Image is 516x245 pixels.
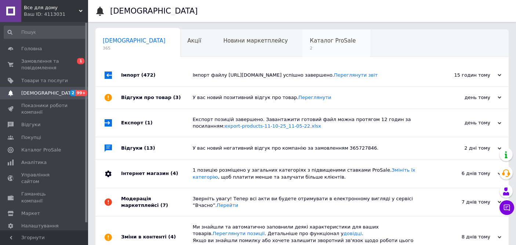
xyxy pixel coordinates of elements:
span: Акції [188,37,201,44]
a: Перейти [217,202,239,208]
span: (4) [168,234,176,239]
div: 7 днів тому [428,199,501,205]
div: день тому [428,94,501,101]
span: [DEMOGRAPHIC_DATA] [21,90,76,96]
span: 2 [70,90,76,96]
span: Гаманець компанії [21,191,68,204]
span: (7) [160,202,168,208]
span: Показники роботи компанії [21,102,68,116]
span: (472) [141,72,156,78]
span: Замовлення та повідомлення [21,58,68,71]
div: Відгуки про товар [121,87,193,109]
span: Відгуки [21,121,40,128]
div: Експорт [121,109,193,137]
span: (13) [144,145,155,151]
div: У вас новий позитивний відгук про товар. [193,94,428,101]
span: Головна [21,45,42,52]
h1: [DEMOGRAPHIC_DATA] [110,7,198,15]
a: Переглянути [298,95,331,100]
input: Пошук [4,26,87,39]
div: Експорт позицій завершено. Завантажити готовий файл можна протягом 12 годин за посиланням: [193,116,428,129]
a: export-products-11-10-25_11-05-22.xlsx [225,123,321,129]
div: Ваш ID: 4113031 [24,11,88,18]
div: 15 годин тому [428,72,501,78]
span: Покупці [21,134,41,141]
span: Управління сайтом [21,172,68,185]
span: [DEMOGRAPHIC_DATA] [103,37,166,44]
div: 6 днів тому [428,170,501,177]
div: 2 дні тому [428,145,501,151]
span: 1 [77,58,84,64]
div: 8 днів тому [428,234,501,240]
span: Налаштування [21,223,59,229]
span: Каталог ProSale [310,37,356,44]
button: Чат з покупцем [499,200,514,215]
span: Каталог ProSale [21,147,61,153]
a: довідці [344,231,362,236]
div: Імпорт файлу [URL][DOMAIN_NAME] успішно завершено. [193,72,428,78]
span: 99+ [76,90,88,96]
span: 2 [310,45,356,51]
a: Переглянути позиції [213,231,265,236]
span: Товари та послуги [21,77,68,84]
div: Інтернет магазин [121,160,193,187]
span: 365 [103,45,166,51]
span: (1) [145,120,153,125]
div: Зверніть увагу! Тепер всі акти ви будете отримувати в електронному вигляді у сервісі “Вчасно”. [193,195,428,209]
div: Відгуки [121,137,193,159]
div: 1 позицію розміщено у загальних категоріях з підвищеними ставками ProSale. , щоб платити менше та... [193,167,428,180]
div: У вас новий негативний відгук про компанію за замовленням 365727846. [193,145,428,151]
div: Модерація маркетплейсі [121,188,193,216]
a: Змініть їх категорію [193,167,415,179]
a: Переглянути звіт [334,72,378,78]
span: (3) [173,95,181,100]
div: Імпорт [121,64,193,86]
span: Аналітика [21,159,47,166]
span: (4) [170,171,178,176]
div: день тому [428,120,501,126]
span: Новини маркетплейсу [223,37,288,44]
span: Маркет [21,210,40,217]
span: Все для дому [24,4,79,11]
